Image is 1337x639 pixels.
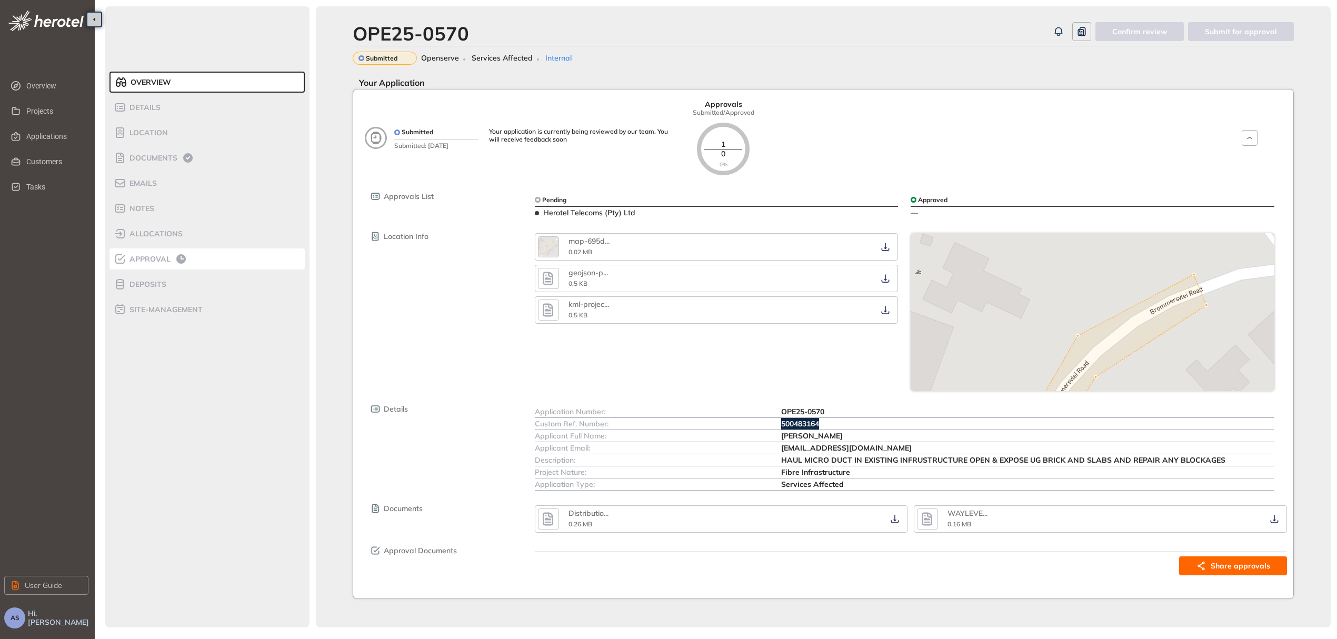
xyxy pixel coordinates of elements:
[126,179,157,188] span: Emails
[384,232,428,241] span: Location Info
[4,576,88,595] button: User Guide
[25,580,62,591] span: User Guide
[568,508,604,518] span: Distributio
[603,268,608,277] span: ...
[26,101,80,122] span: Projects
[911,233,1274,563] img: map-snapshot
[126,280,166,289] span: Deposits
[535,443,590,453] span: Applicant Email:
[568,509,611,518] div: Distribution Outgoing wayleave.pdf
[983,508,987,518] span: ...
[568,311,587,319] span: 0.5 KB
[568,236,605,246] span: map-695d
[568,268,603,277] span: geojson-p
[126,229,183,238] span: allocations
[353,77,425,88] span: Your Application
[693,109,754,116] span: Submitted/Approved
[605,236,610,246] span: ...
[127,78,171,87] span: Overview
[568,237,611,246] div: map-695d56fe.png
[720,162,727,168] span: 0%
[126,103,161,112] span: Details
[535,455,575,465] span: Description:
[126,305,203,314] span: site-management
[26,126,80,147] span: Applications
[126,128,168,137] span: Location
[26,75,80,96] span: Overview
[384,405,408,414] span: Details
[568,248,592,256] span: 0.02 MB
[126,255,171,264] span: Approval
[542,196,566,204] span: Pending
[384,192,434,201] span: Approvals List
[126,154,177,163] span: Documents
[568,268,611,277] div: geojson-project-430cd389-c109-4b06-becf-3c5700c015b2.geojson
[781,407,824,416] span: OPE25-0570
[781,467,850,477] span: Fibre Infrastructure
[947,508,983,518] span: WAYLEVE
[394,139,478,149] span: Submitted: [DATE]
[543,208,635,217] span: Herotel Telecoms (Pty) Ltd
[353,22,469,45] div: OPE25-0570
[535,407,605,416] span: Application Number:
[918,196,947,204] span: Approved
[568,279,587,287] span: 0.5 KB
[911,208,918,217] span: —
[421,54,459,63] span: Openserve
[26,176,80,197] span: Tasks
[366,55,397,62] span: Submitted
[11,614,19,622] span: AS
[402,128,433,136] span: Submitted
[781,419,819,428] span: 500483164
[535,419,608,428] span: Custom Ref. Number:
[545,54,572,63] span: Internal
[126,204,154,213] span: Notes
[472,54,533,63] span: Services Affected
[705,100,742,109] span: Approvals
[28,609,91,627] span: Hi, [PERSON_NAME]
[781,455,1225,465] span: HAUL MICRO DUCT IN EXISTING INFRUSTRUCTURE OPEN & EXPOSE UG BRICK AND SLABS AND REPAIR ANY BLOCKAGES
[535,480,595,489] span: Application Type:
[4,607,25,628] button: AS
[384,504,423,513] span: Documents
[947,520,971,528] span: 0.16 MB
[1179,556,1287,575] button: Share approvals
[781,431,843,441] span: [PERSON_NAME]
[384,546,457,555] span: Approval Documents
[781,480,844,489] span: Services Affected
[781,443,912,453] span: [EMAIL_ADDRESS][DOMAIN_NAME]
[568,520,592,528] span: 0.26 MB
[535,467,586,477] span: Project Nature:
[8,11,84,31] img: logo
[489,128,679,143] div: Your application is currently being reviewed by our team. You will receive feedback soon
[535,431,606,441] span: Applicant Full Name:
[1211,560,1270,572] span: Share approvals
[947,509,990,518] div: WAYLEVE TOPO PLAN 1000375684 - 50483164 CONSTANTIA.pdf
[26,151,80,172] span: Customers
[568,300,611,309] div: kml-project-1ed46bca-bbaf-4def-a277-b0e1c0aefe5e.kml
[604,299,609,309] span: ...
[568,299,604,309] span: kml-projec
[604,508,608,518] span: ...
